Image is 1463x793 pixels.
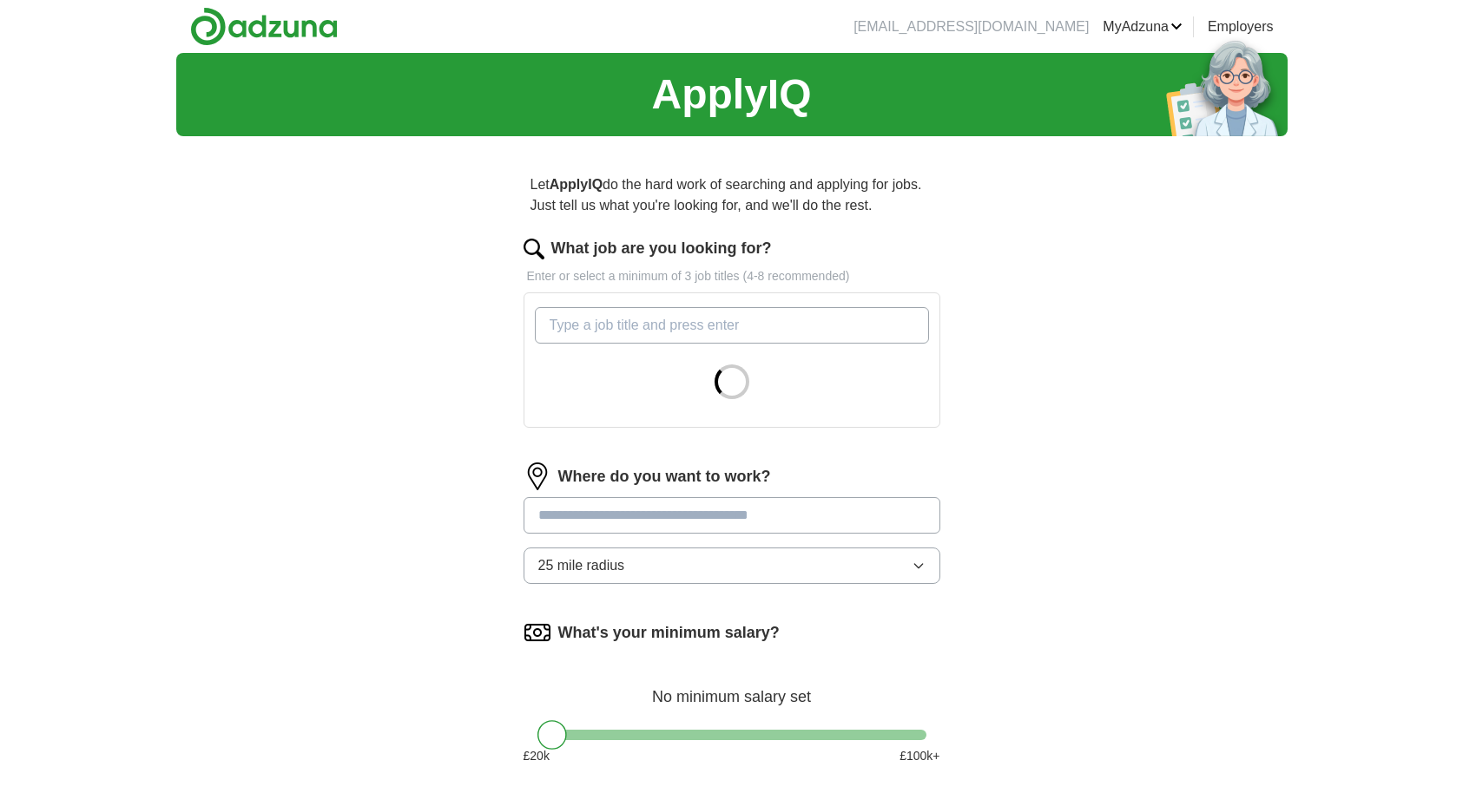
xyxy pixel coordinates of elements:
button: 25 mile radius [524,547,940,584]
span: £ 100 k+ [900,747,939,765]
strong: ApplyIQ [550,177,603,192]
a: Employers [1208,16,1274,37]
img: Adzuna logo [190,7,338,46]
a: MyAdzuna [1103,16,1183,37]
img: search.png [524,239,544,259]
img: salary.png [524,619,551,646]
input: Type a job title and press enter [535,307,929,344]
span: 25 mile radius [538,555,625,576]
p: Enter or select a minimum of 3 job titles (4-8 recommended) [524,267,940,285]
label: What job are you looking for? [551,237,772,260]
label: Where do you want to work? [558,465,771,488]
span: £ 20 k [524,747,550,765]
h1: ApplyIQ [651,63,811,126]
p: Let do the hard work of searching and applying for jobs. Just tell us what you're looking for, an... [524,167,940,223]
img: location.png [524,462,551,490]
label: What's your minimum salary? [558,621,780,645]
div: No minimum salary set [524,667,940,709]
li: [EMAIL_ADDRESS][DOMAIN_NAME] [853,16,1089,37]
